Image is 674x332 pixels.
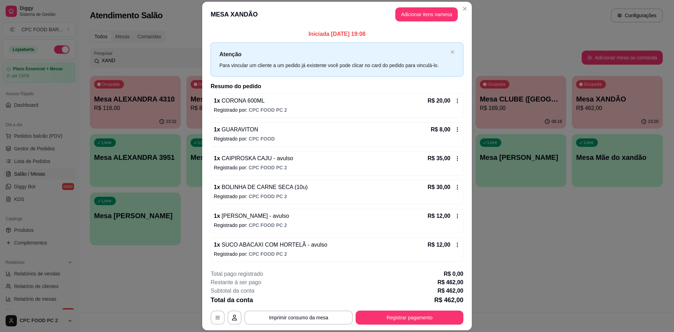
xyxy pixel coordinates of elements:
span: CORONA 600ML [220,98,265,104]
span: GUARAVITON [220,126,258,132]
p: R$ 30,00 [428,183,450,191]
span: CPC FOOD PC 2 [249,222,287,228]
button: Close [459,3,470,14]
button: close [450,50,455,54]
p: 1 x [214,183,308,191]
p: 1 x [214,212,289,220]
p: R$ 462,00 [437,278,463,287]
p: Iniciada [DATE] 19:08 [211,30,463,38]
p: Registrado por: [214,164,460,171]
button: Imprimir consumo da mesa [244,311,353,325]
span: CPC FOOD [249,136,275,142]
p: Registrado por: [214,106,460,113]
p: Atenção [219,50,448,59]
p: R$ 462,00 [437,287,463,295]
p: R$ 20,00 [428,97,450,105]
h2: Resumo do pedido [211,82,463,91]
header: MESA XANDÃO [202,2,472,27]
span: SUCO ABACAXI COM HORTELÃ - avulso [220,242,328,248]
p: R$ 0,00 [444,270,463,278]
p: Registrado por: [214,250,460,258]
p: R$ 462,00 [434,295,463,305]
span: CAIPIROSKA CAJU - avulso [220,155,293,161]
button: Registrar pagamento [356,311,463,325]
p: R$ 8,00 [431,125,450,134]
p: Restante à ser pago [211,278,261,287]
span: CPC FOOD PC 2 [249,251,287,257]
p: R$ 12,00 [428,212,450,220]
span: [PERSON_NAME] - avulso [220,213,289,219]
p: Total da conta [211,295,253,305]
p: 1 x [214,154,293,163]
p: R$ 35,00 [428,154,450,163]
button: Adicionar itens namesa [395,7,458,21]
p: 1 x [214,241,327,249]
p: 1 x [214,125,258,134]
p: Total pago registrado [211,270,263,278]
span: BOLINHA DE CARNE SECA (10u) [220,184,308,190]
div: Para vincular um cliente a um pedido já existente você pode clicar no card do pedido para vinculá... [219,61,448,69]
p: Registrado por: [214,222,460,229]
p: R$ 12,00 [428,241,450,249]
p: Registrado por: [214,193,460,200]
p: Registrado por: [214,135,460,142]
span: CPC FOOD PC 2 [249,165,287,170]
span: CPC FOOD PC 2 [249,107,287,113]
p: Subtotal da conta [211,287,255,295]
p: 1 x [214,97,265,105]
span: CPC FOOD PC 2 [249,194,287,199]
